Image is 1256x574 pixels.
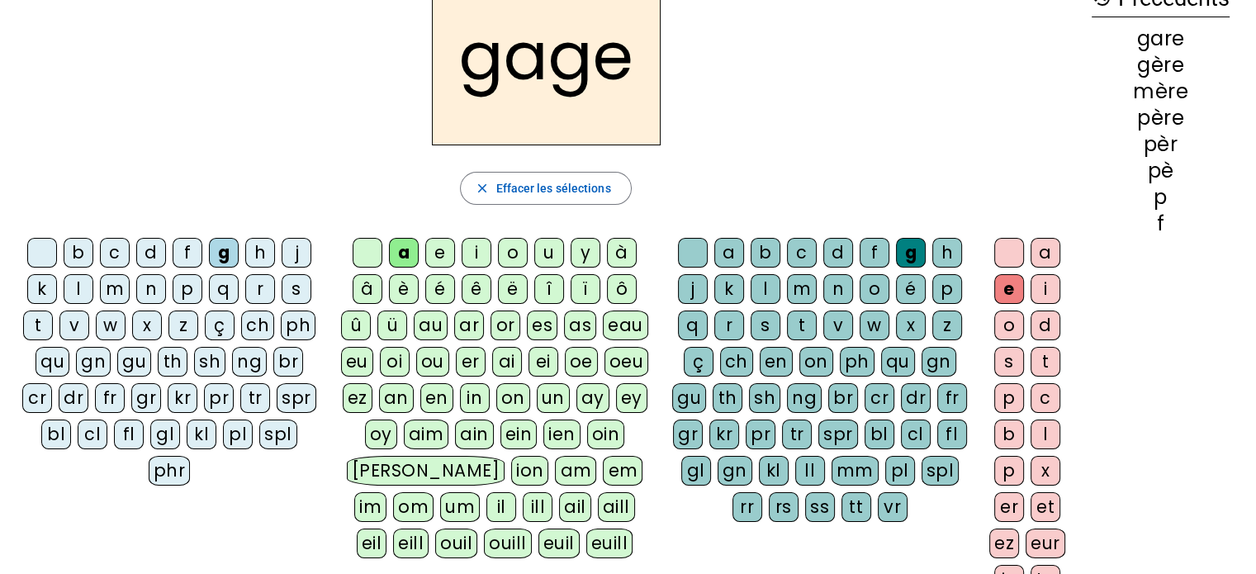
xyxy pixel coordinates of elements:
div: v [59,311,89,340]
div: s [994,347,1024,377]
div: ch [241,311,274,340]
div: p [1092,187,1230,207]
div: au [414,311,448,340]
div: ç [205,311,235,340]
div: ar [454,311,484,340]
div: ng [787,383,822,413]
div: euil [538,529,580,558]
div: oi [380,347,410,377]
div: fl [114,420,144,449]
div: cl [78,420,107,449]
mat-icon: close [474,181,489,196]
div: oy [365,420,397,449]
div: oe [565,347,598,377]
div: tt [841,492,871,522]
div: z [932,311,962,340]
div: ein [500,420,538,449]
div: gr [131,383,161,413]
div: m [100,274,130,304]
div: mère [1092,82,1230,102]
div: ai [492,347,522,377]
div: p [994,456,1024,486]
div: eau [603,311,648,340]
div: é [425,274,455,304]
div: ouill [484,529,531,558]
div: il [486,492,516,522]
div: as [564,311,596,340]
div: or [491,311,520,340]
div: q [209,274,239,304]
div: ü [377,311,407,340]
div: t [23,311,53,340]
div: j [282,238,311,268]
div: ll [795,456,825,486]
div: eill [393,529,429,558]
div: en [760,347,793,377]
div: gu [672,383,706,413]
div: rs [769,492,799,522]
div: b [64,238,93,268]
div: g [209,238,239,268]
div: è [389,274,419,304]
div: o [994,311,1024,340]
div: ô [607,274,637,304]
div: sh [194,347,225,377]
div: v [823,311,853,340]
div: spl [922,456,960,486]
div: th [713,383,742,413]
div: père [1092,108,1230,128]
div: ez [989,529,1019,558]
div: ph [840,347,874,377]
div: ouil [435,529,477,558]
div: ss [805,492,835,522]
div: i [462,238,491,268]
div: tr [782,420,812,449]
div: fr [95,383,125,413]
div: es [527,311,557,340]
div: oin [587,420,625,449]
div: gl [150,420,180,449]
div: kl [759,456,789,486]
div: cr [865,383,894,413]
div: oeu [604,347,649,377]
div: pè [1092,161,1230,181]
div: gu [117,347,151,377]
div: p [932,274,962,304]
div: aill [598,492,635,522]
div: spl [259,420,297,449]
div: n [136,274,166,304]
div: c [100,238,130,268]
div: eur [1026,529,1065,558]
div: d [136,238,166,268]
div: fr [937,383,967,413]
div: b [994,420,1024,449]
div: à [607,238,637,268]
div: phr [149,456,191,486]
div: gn [718,456,752,486]
div: cr [22,383,52,413]
div: ez [343,383,372,413]
div: th [158,347,187,377]
div: l [64,274,93,304]
div: om [393,492,434,522]
div: k [714,274,744,304]
div: dr [59,383,88,413]
div: on [799,347,833,377]
div: rr [732,492,762,522]
div: euill [586,529,633,558]
div: ail [559,492,591,522]
div: gn [922,347,956,377]
div: a [714,238,744,268]
div: bl [41,420,71,449]
div: p [173,274,202,304]
div: gare [1092,29,1230,49]
div: m [787,274,817,304]
div: w [96,311,126,340]
div: t [787,311,817,340]
div: f [173,238,202,268]
div: [PERSON_NAME] [347,456,505,486]
span: Effacer les sélections [495,178,610,198]
div: mm [832,456,879,486]
div: spr [818,420,858,449]
div: eil [357,529,387,558]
